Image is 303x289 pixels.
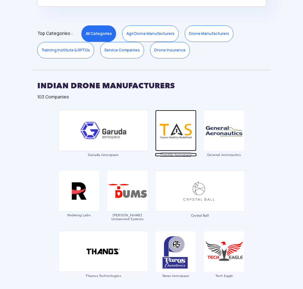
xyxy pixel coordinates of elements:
a: Redwing Labs [58,188,100,217]
a: General Aeronautics [203,127,245,156]
span: Garuda Aerospace [58,153,148,157]
a: Drone Insurance [150,42,190,58]
span: Paras Aerospace [155,274,197,278]
a: Drone Manufacturers [185,25,233,42]
a: Thanos Technologies [58,248,148,278]
img: ic_garuda_eco.png [58,110,148,151]
a: Agri Drone Manufacturers [122,25,179,42]
img: ic_daksha.png [107,170,148,212]
img: ic_crystalball_double.png [155,170,245,212]
span: Redwing Labs [58,213,100,217]
img: ic_thanos_double.png [58,231,148,272]
span: [PERSON_NAME] Unmanned Systems [107,213,148,221]
a: Crystal Ball [155,188,245,217]
span: General Aeronautics [203,153,245,157]
img: ic_general.png [203,110,245,151]
a: Throttle Aerospace [155,127,197,156]
a: Tech Eagle [203,248,245,277]
img: ic_redwinglabs.png [59,170,100,212]
img: ic_paras.png [155,231,196,272]
img: ic_throttle.png [155,110,196,151]
a: [PERSON_NAME] Unmanned Systems [107,188,148,221]
a: Paras Aerospace [155,248,197,277]
span: Crystal Ball [155,213,245,217]
img: ic_techeagle.png [203,231,245,272]
span: Thanos Technologies [58,274,148,278]
a: Service Companies [100,42,144,58]
a: Garuda Aerospace [58,127,148,157]
span: Tech Eagle [203,274,245,278]
span: Throttle Aerospace [155,153,197,157]
span: Top Categories : [37,28,72,38]
h2: INDIAN DRONE MANUFACTURERS [37,78,266,94]
div: 103 Companies [37,94,266,100]
a: All Categories [81,25,116,42]
a: Training Institute & RPTOs [37,42,94,58]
